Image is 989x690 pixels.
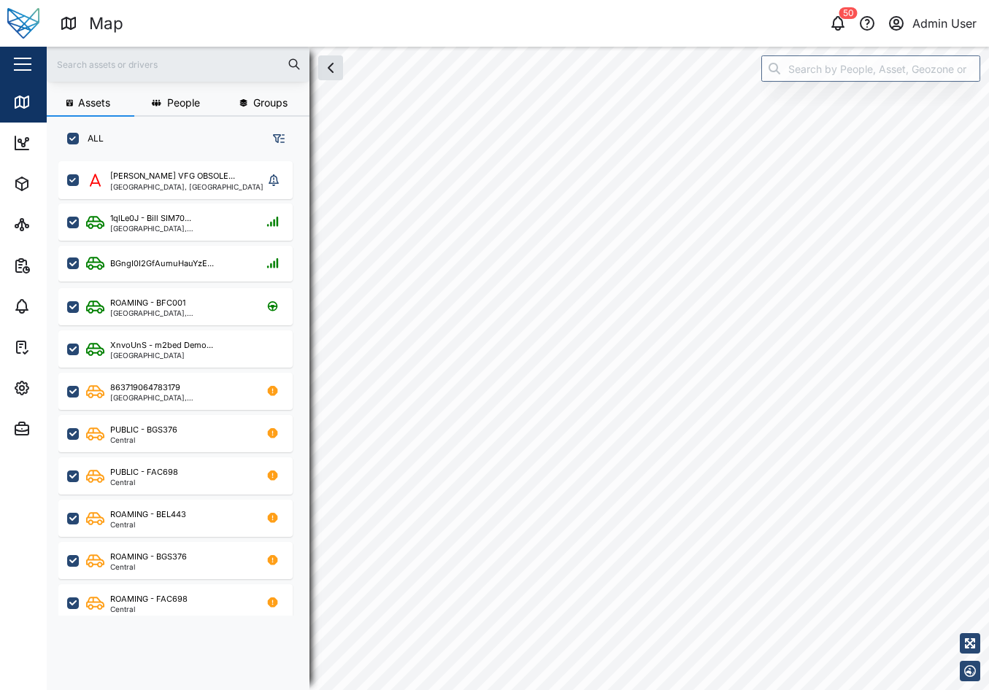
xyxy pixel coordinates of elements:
div: BGngI0I2GfAumuHauYzE... [110,257,214,270]
div: Central [110,478,178,486]
div: ROAMING - BGS376 [110,551,187,563]
div: ROAMING - BEL443 [110,508,186,521]
div: Assets [38,176,83,192]
div: [GEOGRAPHIC_DATA], [GEOGRAPHIC_DATA] [110,225,250,232]
div: XnvoUnS - m2bed Demo... [110,339,213,352]
input: Search assets or drivers [55,53,301,75]
img: Main Logo [7,7,39,39]
div: Map [89,11,123,36]
div: grid [58,156,309,616]
div: Settings [38,380,90,396]
div: [GEOGRAPHIC_DATA], [GEOGRAPHIC_DATA] [110,394,250,401]
div: 1qlLe0J - Bill SIM70... [110,212,191,225]
div: Alarms [38,298,83,314]
div: Map [38,94,71,110]
div: Tasks [38,339,78,355]
div: ROAMING - FAC698 [110,593,188,605]
div: Central [110,436,177,443]
div: PUBLIC - BGS376 [110,424,177,436]
div: Admin User [912,15,977,33]
div: [GEOGRAPHIC_DATA] [110,352,213,359]
span: Assets [78,98,110,108]
div: Admin [38,421,81,437]
div: Central [110,605,188,613]
div: Reports [38,257,88,274]
label: ALL [79,133,104,144]
div: Dashboard [38,135,104,151]
span: Groups [253,98,288,108]
div: Sites [38,217,73,233]
div: 863719064783179 [110,381,180,394]
div: Central [110,521,186,528]
div: [PERSON_NAME] VFG OBSOLE... [110,170,235,182]
button: Admin User [886,13,977,34]
div: ROAMING - BFC001 [110,297,185,309]
div: [GEOGRAPHIC_DATA], [GEOGRAPHIC_DATA] [110,183,263,190]
div: PUBLIC - FAC698 [110,466,178,478]
input: Search by People, Asset, Geozone or Place [761,55,980,82]
span: People [167,98,200,108]
div: Central [110,563,187,570]
div: 50 [839,7,858,19]
canvas: Map [47,47,989,690]
div: [GEOGRAPHIC_DATA], [GEOGRAPHIC_DATA] [110,309,250,317]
